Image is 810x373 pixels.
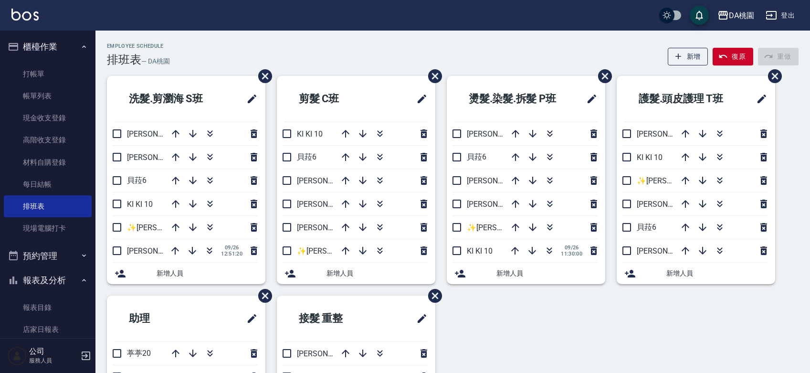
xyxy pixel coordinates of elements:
span: 刪除班表 [591,62,613,90]
span: 貝菈6 [127,176,147,185]
span: KI KI 10 [127,200,153,209]
span: [PERSON_NAME]8 [297,200,358,209]
span: [PERSON_NAME]5 [297,349,358,358]
h2: 護髮.頭皮護理 T班 [624,82,744,116]
h3: 排班表 [107,53,141,66]
span: 修改班表的標題 [750,87,768,110]
h2: Employee Schedule [107,43,170,49]
span: 新增人員 [326,268,428,278]
span: 刪除班表 [761,62,783,90]
span: ✨[PERSON_NAME][PERSON_NAME] ✨16 [127,223,271,232]
a: 每日結帳 [4,173,92,195]
div: 新增人員 [107,263,265,284]
span: ✨[PERSON_NAME][PERSON_NAME] ✨16 [297,246,441,256]
a: 材料自購登錄 [4,151,92,173]
span: 刪除班表 [421,62,443,90]
span: ✨[PERSON_NAME][PERSON_NAME] ✨16 [467,223,611,232]
span: [PERSON_NAME]5 [297,223,358,232]
h2: 洗髮.剪瀏海 S班 [115,82,229,116]
button: 新增 [668,48,708,65]
button: 報表及分析 [4,268,92,293]
a: 帳單列表 [4,85,92,107]
span: KI KI 10 [637,153,663,162]
span: KI KI 10 [297,129,323,139]
span: 修改班表的標題 [241,307,258,330]
span: 貝菈6 [637,223,656,232]
p: 服務人員 [29,356,78,365]
span: 新增人員 [496,268,598,278]
h5: 公司 [29,347,78,356]
h2: 助理 [115,301,202,336]
button: 櫃檯作業 [4,34,92,59]
span: 修改班表的標題 [241,87,258,110]
a: 現金收支登錄 [4,107,92,129]
a: 打帳單 [4,63,92,85]
span: 刪除班表 [251,62,274,90]
img: Person [8,346,27,365]
span: 刪除班表 [251,282,274,310]
span: 修改班表的標題 [580,87,598,110]
a: 高階收支登錄 [4,129,92,151]
img: Logo [11,9,39,21]
span: [PERSON_NAME]5 [467,200,528,209]
span: 12:51:20 [221,251,242,257]
button: save [690,6,709,25]
span: 新增人員 [157,268,258,278]
span: 貝菈6 [467,152,486,161]
span: [PERSON_NAME]5 [637,129,698,139]
span: 09/26 [561,245,582,251]
a: 店家日報表 [4,319,92,341]
button: DA桃園 [714,6,758,25]
a: 現場電腦打卡 [4,217,92,239]
div: 新增人員 [277,263,435,284]
span: 刪除班表 [421,282,443,310]
button: 預約管理 [4,244,92,268]
button: 登出 [762,7,799,24]
h6: — DA桃園 [141,56,170,66]
button: 復原 [713,48,753,65]
span: 葶葶20 [127,349,151,358]
span: 貝菈6 [297,152,316,161]
span: 修改班表的標題 [410,87,428,110]
span: 11:30:00 [561,251,582,257]
span: [PERSON_NAME]3 [637,246,698,256]
a: 排班表 [4,195,92,217]
h2: 接髮 重整 [284,301,384,336]
div: 新增人員 [447,263,605,284]
span: [PERSON_NAME]8 [127,153,189,162]
h2: 燙髮.染髮.拆髮 P班 [454,82,574,116]
span: 09/26 [221,245,242,251]
span: [PERSON_NAME]3 [467,129,528,139]
span: 新增人員 [666,268,768,278]
span: [PERSON_NAME]3 [127,129,189,139]
span: 修改班表的標題 [410,307,428,330]
span: [PERSON_NAME]8 [467,176,528,185]
div: DA桃園 [729,10,754,21]
span: KI KI 10 [467,246,493,256]
span: [PERSON_NAME]8 [637,200,698,209]
div: 新增人員 [617,263,775,284]
a: 報表目錄 [4,297,92,319]
span: ✨[PERSON_NAME][PERSON_NAME] ✨16 [637,176,781,185]
span: [PERSON_NAME]5 [127,246,189,256]
h2: 剪髮 C班 [284,82,382,116]
span: [PERSON_NAME]3 [297,176,358,185]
